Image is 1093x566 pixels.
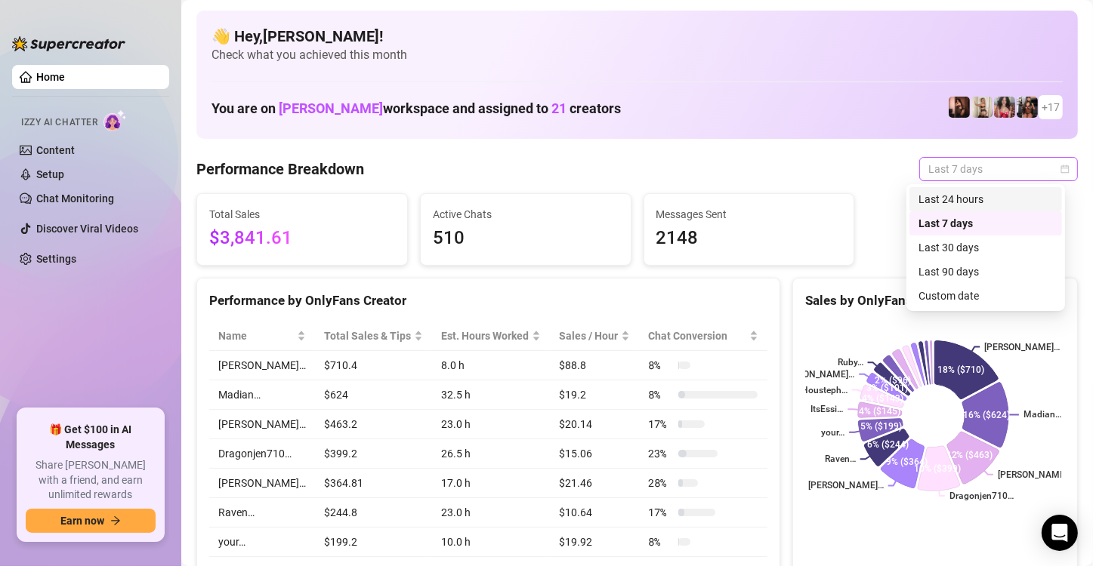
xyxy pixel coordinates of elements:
[648,416,672,432] span: 17 %
[559,328,618,344] span: Sales / Hour
[1017,97,1038,118] img: Erica (@ericabanks)
[909,284,1062,308] div: Custom date
[909,235,1062,260] div: Last 30 days
[824,454,855,465] text: Raven…
[60,515,104,527] span: Earn now
[648,475,672,491] span: 28 %
[656,224,842,253] span: 2148
[432,469,550,498] td: 17.0 h
[315,498,432,528] td: $244.8
[21,115,97,130] span: Izzy AI Chatter
[315,439,432,469] td: $399.2
[550,439,639,469] td: $15.06
[209,410,315,439] td: [PERSON_NAME]…
[36,144,75,156] a: Content
[909,260,1062,284] div: Last 90 days
[36,253,76,265] a: Settings
[36,223,138,235] a: Discover Viral Videos
[994,97,1015,118] img: Aaliyah (@edmflowerfairy)
[433,224,619,253] span: 510
[648,534,672,550] span: 8 %
[209,351,315,380] td: [PERSON_NAME]…
[211,26,1063,47] h4: 👋 Hey, [PERSON_NAME] !
[949,491,1014,501] text: Dragonjen710…
[432,528,550,557] td: 10.0 h
[928,158,1069,180] span: Last 7 days
[279,100,383,116] span: [PERSON_NAME]
[810,405,843,415] text: ItsEssi…
[110,515,121,526] span: arrow-right
[209,498,315,528] td: Raven…
[550,321,639,351] th: Sales / Hour
[211,47,1063,63] span: Check what you achieved this month
[639,321,767,351] th: Chat Conversion
[218,328,294,344] span: Name
[919,191,1053,208] div: Last 24 hours
[807,481,883,491] text: [PERSON_NAME]…
[36,192,114,205] a: Chat Monitoring
[550,351,639,380] td: $88.8
[441,328,529,344] div: Est. Hours Worked
[211,100,621,117] h1: You are on workspace and assigned to creators
[209,224,395,253] span: $3,841.61
[209,528,315,557] td: your…
[551,100,567,116] span: 21
[919,215,1053,232] div: Last 7 days
[919,288,1053,304] div: Custom date
[432,410,550,439] td: 23.0 h
[648,386,672,403] span: 8 %
[209,380,315,410] td: Madian…
[209,439,315,469] td: Dragonjen710…
[801,385,847,395] text: Housteph…
[26,423,156,452] span: 🎁 Get $100 in AI Messages
[779,369,854,380] text: [PERSON_NAME]…
[909,187,1062,211] div: Last 24 hours
[36,168,64,180] a: Setup
[949,97,970,118] img: Dragonjen710 (@dragonjen)
[805,291,1065,311] div: Sales by OnlyFans Creator
[821,427,844,438] text: your…
[648,504,672,521] span: 17 %
[550,380,639,410] td: $19.2
[315,351,432,380] td: $710.4
[324,328,411,344] span: Total Sales & Tips
[656,206,842,223] span: Messages Sent
[837,358,863,368] text: Ruby…
[971,97,993,118] img: Monique (@moneybagmoee)
[432,380,550,410] td: 32.5 h
[550,410,639,439] td: $20.14
[209,206,395,223] span: Total Sales
[1024,410,1061,420] text: Madian…
[209,291,767,311] div: Performance by OnlyFans Creator
[919,239,1053,256] div: Last 30 days
[550,528,639,557] td: $19.92
[315,321,432,351] th: Total Sales & Tips
[433,206,619,223] span: Active Chats
[432,498,550,528] td: 23.0 h
[315,528,432,557] td: $199.2
[432,439,550,469] td: 26.5 h
[26,458,156,503] span: Share [PERSON_NAME] with a friend, and earn unlimited rewards
[984,342,1060,352] text: [PERSON_NAME]…
[36,71,65,83] a: Home
[550,498,639,528] td: $10.64
[550,469,639,498] td: $21.46
[103,109,127,131] img: AI Chatter
[648,328,746,344] span: Chat Conversion
[648,357,672,374] span: 8 %
[12,36,125,51] img: logo-BBDzfeDw.svg
[209,321,315,351] th: Name
[315,380,432,410] td: $624
[26,509,156,533] button: Earn nowarrow-right
[209,469,315,498] td: [PERSON_NAME]…
[1042,99,1060,115] span: + 17
[919,263,1053,280] div: Last 90 days
[648,445,672,462] span: 23 %
[909,211,1062,235] div: Last 7 days
[1061,165,1070,174] span: calendar
[315,469,432,498] td: $364.81
[315,410,432,439] td: $463.2
[432,351,550,380] td: 8.0 h
[998,469,1073,480] text: [PERSON_NAME]…
[196,158,364,180] h4: Performance Breakdown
